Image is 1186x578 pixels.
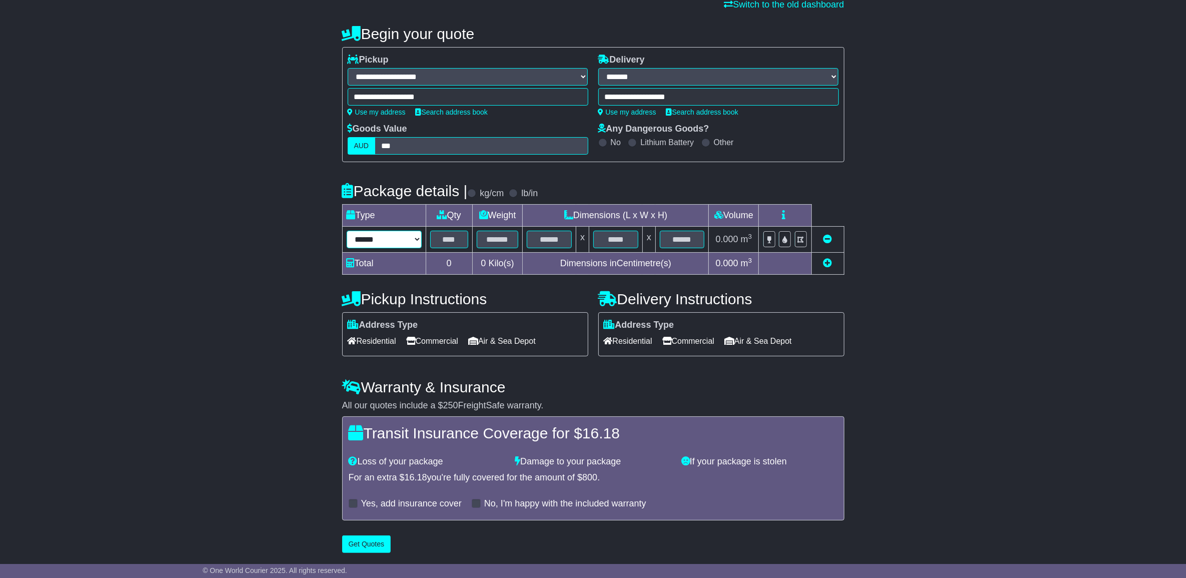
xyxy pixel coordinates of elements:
label: Goods Value [348,124,407,135]
div: All our quotes include a $ FreightSafe warranty. [342,400,844,411]
div: For an extra $ you're fully covered for the amount of $ . [349,472,838,483]
span: m [741,234,752,244]
td: Qty [426,205,472,227]
td: Total [342,253,426,275]
label: Address Type [348,320,418,331]
a: Remove this item [823,234,832,244]
label: AUD [348,137,376,155]
td: 0 [426,253,472,275]
td: Type [342,205,426,227]
h4: Begin your quote [342,26,844,42]
h4: Pickup Instructions [342,291,588,307]
span: 0.000 [716,234,738,244]
span: 16.18 [582,425,620,441]
label: Any Dangerous Goods? [598,124,709,135]
span: © One World Courier 2025. All rights reserved. [203,566,347,574]
span: 250 [443,400,458,410]
button: Get Quotes [342,535,391,553]
div: If your package is stolen [676,456,843,467]
td: Weight [472,205,523,227]
label: Pickup [348,55,389,66]
span: 16.18 [405,472,427,482]
label: Other [714,138,734,147]
h4: Warranty & Insurance [342,379,844,395]
span: Air & Sea Depot [724,333,792,349]
label: Yes, add insurance cover [361,498,462,509]
span: Air & Sea Depot [468,333,536,349]
td: x [642,227,655,253]
span: m [741,258,752,268]
label: lb/in [521,188,538,199]
label: Delivery [598,55,645,66]
h4: Delivery Instructions [598,291,844,307]
a: Search address book [666,108,738,116]
a: Use my address [348,108,406,116]
h4: Transit Insurance Coverage for $ [349,425,838,441]
label: kg/cm [480,188,504,199]
td: Volume [709,205,759,227]
label: No [611,138,621,147]
label: No, I'm happy with the included warranty [484,498,646,509]
td: Kilo(s) [472,253,523,275]
td: Dimensions in Centimetre(s) [523,253,709,275]
a: Use my address [598,108,656,116]
span: Commercial [662,333,714,349]
span: Residential [604,333,652,349]
span: 0 [481,258,486,268]
a: Add new item [823,258,832,268]
sup: 3 [748,257,752,264]
a: Search address book [416,108,488,116]
div: Damage to your package [510,456,676,467]
span: Commercial [406,333,458,349]
span: Residential [348,333,396,349]
td: x [576,227,589,253]
label: Address Type [604,320,674,331]
span: 0.000 [716,258,738,268]
h4: Package details | [342,183,468,199]
sup: 3 [748,233,752,240]
div: Loss of your package [344,456,510,467]
td: Dimensions (L x W x H) [523,205,709,227]
span: 800 [582,472,597,482]
label: Lithium Battery [640,138,694,147]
